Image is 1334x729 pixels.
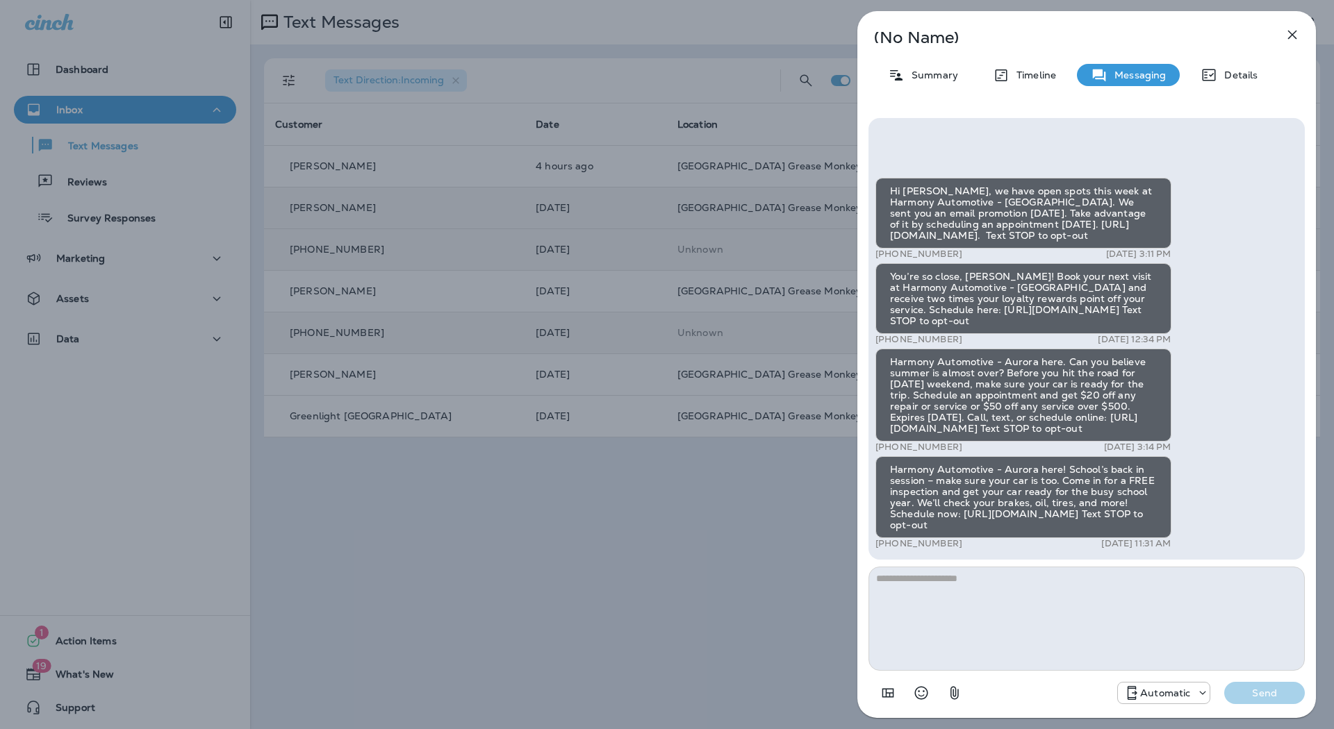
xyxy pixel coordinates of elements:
p: Summary [905,69,958,81]
p: Timeline [1010,69,1056,81]
div: Harmony Automotive - Aurora here! School’s back in session – make sure your car is too. Come in f... [875,456,1171,538]
p: Messaging [1107,69,1166,81]
p: (No Name) [874,32,1253,43]
p: [DATE] 11:31 AM [1101,538,1171,549]
p: [PHONE_NUMBER] [875,334,962,345]
div: You’re so close, [PERSON_NAME]! Book your next visit at Harmony Automotive - [GEOGRAPHIC_DATA] an... [875,263,1171,334]
button: Add in a premade template [874,679,902,707]
div: Hi [PERSON_NAME], we have open spots this week at Harmony Automotive - [GEOGRAPHIC_DATA]. We sent... [875,178,1171,249]
div: Harmony Automotive - Aurora here. Can you believe summer is almost over? Before you hit the road ... [875,349,1171,442]
p: Automatic [1140,687,1190,698]
button: Select an emoji [907,679,935,707]
p: [DATE] 3:14 PM [1104,442,1171,453]
p: [PHONE_NUMBER] [875,249,962,260]
p: [PHONE_NUMBER] [875,442,962,453]
p: Details [1217,69,1258,81]
p: [DATE] 12:34 PM [1098,334,1171,345]
p: [PHONE_NUMBER] [875,538,962,549]
p: [DATE] 3:11 PM [1106,249,1171,260]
